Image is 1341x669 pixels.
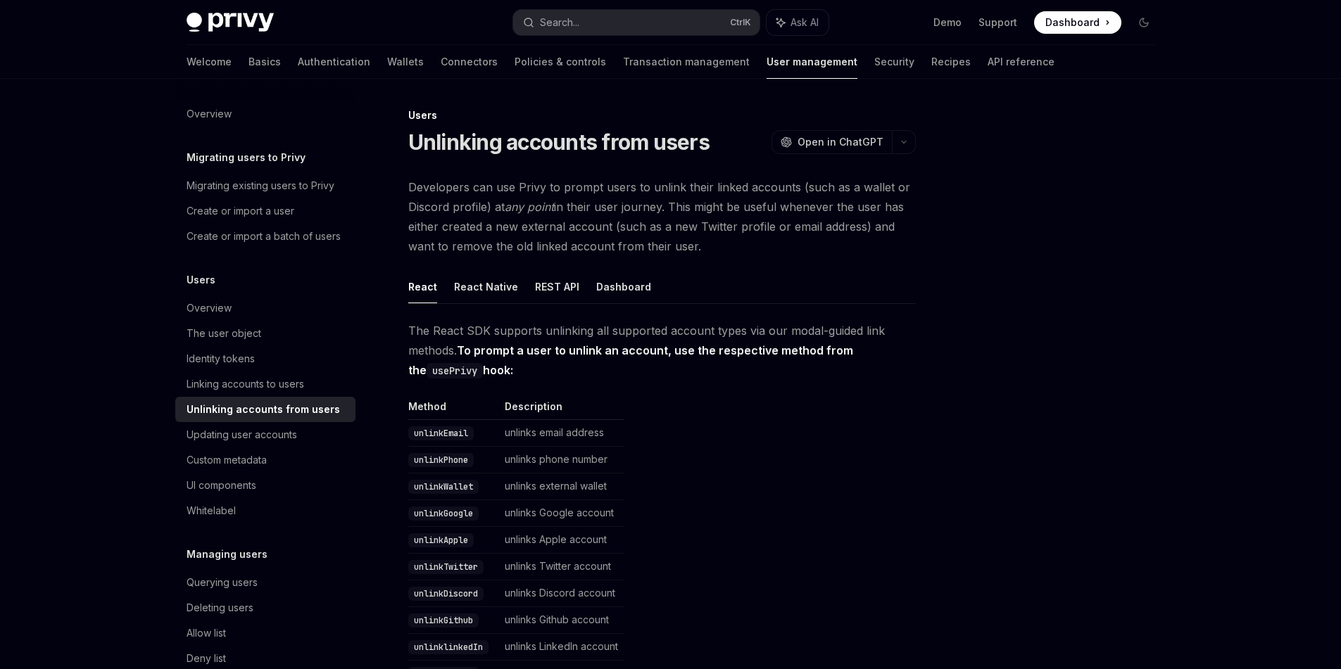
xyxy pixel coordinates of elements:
button: React [408,270,437,303]
a: Whitelabel [175,498,355,523]
a: Create or import a batch of users [175,224,355,249]
a: Updating user accounts [175,422,355,447]
code: unlinkEmail [408,426,474,440]
h5: Managing users [187,546,267,563]
span: Developers can use Privy to prompt users to unlink their linked accounts (such as a wallet or Dis... [408,177,916,256]
code: unlinkGoogle [408,506,479,521]
button: Toggle dark mode [1133,11,1155,34]
span: Ctrl K [730,17,751,28]
a: Overview [175,101,355,127]
a: Deleting users [175,595,355,620]
a: Unlinking accounts from users [175,397,355,422]
div: Updating user accounts [187,426,297,443]
div: Deleting users [187,599,253,616]
div: Querying users [187,574,258,591]
div: Unlinking accounts from users [187,401,340,418]
a: Wallets [387,45,424,79]
code: unlinkWallet [408,480,479,494]
a: Transaction management [623,45,750,79]
a: Connectors [441,45,498,79]
div: Users [408,108,916,122]
a: Support [978,15,1017,30]
a: API reference [988,45,1054,79]
span: The React SDK supports unlinking all supported account types via our modal-guided link methods. [408,321,916,380]
code: unlinkTwitter [408,560,484,574]
a: Custom metadata [175,447,355,473]
a: Welcome [187,45,232,79]
code: usePrivy [427,363,483,378]
td: unlinks LinkedIn account [499,634,624,661]
em: any point [505,200,554,214]
td: unlinks Apple account [499,527,624,554]
a: Linking accounts to users [175,371,355,397]
a: Basics [248,45,281,79]
th: Description [499,400,624,420]
button: Open in ChatGPT [772,130,892,154]
td: unlinks Google account [499,500,624,527]
td: unlinks email address [499,420,624,447]
div: Allow list [187,625,226,642]
a: Demo [933,15,962,30]
div: Overview [187,106,232,122]
td: unlinks phone number [499,447,624,473]
button: React Native [454,270,518,303]
button: Ask AI [767,10,829,35]
code: unlinkApple [408,533,474,547]
a: Migrating existing users to Privy [175,173,355,198]
h5: Migrating users to Privy [187,149,306,166]
h5: Users [187,272,215,288]
code: unlinkDiscord [408,587,484,601]
td: unlinks external wallet [499,473,624,500]
div: Whitelabel [187,502,236,519]
div: Deny list [187,650,226,667]
a: Allow list [175,620,355,646]
div: The user object [187,325,261,342]
div: Linking accounts to users [187,376,304,393]
a: The user object [175,321,355,346]
td: unlinks Twitter account [499,554,624,580]
a: Security [874,45,914,79]
a: UI components [175,473,355,498]
a: Create or import a user [175,198,355,224]
button: Dashboard [596,270,651,303]
button: REST API [535,270,579,303]
a: User management [767,45,857,79]
a: Dashboard [1034,11,1121,34]
div: Overview [187,300,232,317]
a: Authentication [298,45,370,79]
td: unlinks Github account [499,607,624,634]
div: Create or import a user [187,203,294,219]
span: Open in ChatGPT [798,135,883,149]
code: unlinkPhone [408,453,474,467]
div: Create or import a batch of users [187,228,341,245]
code: unlinkGithub [408,613,479,627]
div: Search... [540,14,579,31]
h1: Unlinking accounts from users [408,129,710,155]
a: Policies & controls [515,45,606,79]
span: Dashboard [1045,15,1100,30]
a: Recipes [931,45,971,79]
div: Identity tokens [187,350,255,367]
div: Migrating existing users to Privy [187,177,334,194]
div: Custom metadata [187,452,267,469]
td: unlinks Discord account [499,580,624,607]
img: dark logo [187,13,274,32]
a: Overview [175,295,355,321]
strong: To prompt a user to unlink an account, use the respective method from the hook: [408,343,853,377]
a: Identity tokens [175,346,355,371]
a: Querying users [175,570,355,595]
code: unlinklinkedIn [408,640,489,654]
div: UI components [187,477,256,494]
span: Ask AI [791,15,819,30]
button: Search...CtrlK [513,10,760,35]
th: Method [408,400,499,420]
